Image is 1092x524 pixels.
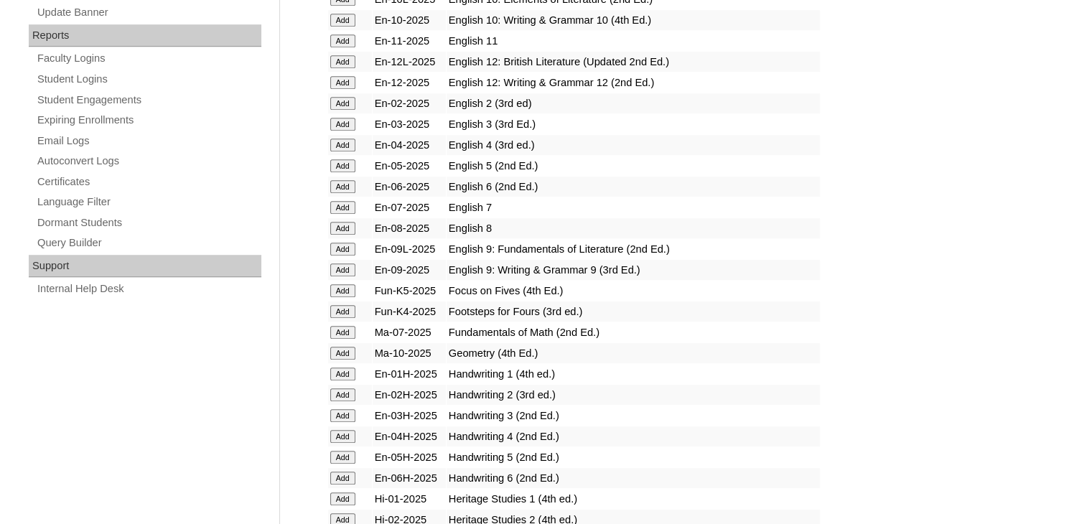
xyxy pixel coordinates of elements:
[373,364,446,384] td: En-01H-2025
[447,156,820,176] td: English 5 (2nd Ed.)
[330,222,355,235] input: Add
[447,218,820,238] td: English 8
[447,468,820,488] td: Handwriting 6 (2nd Ed.)
[447,406,820,426] td: Handwriting 3 (2nd Ed.)
[330,55,355,68] input: Add
[373,177,446,197] td: En-06-2025
[373,52,446,72] td: En-12L-2025
[447,489,820,509] td: Heritage Studies 1 (4th ed.)
[330,34,355,47] input: Add
[447,72,820,93] td: English 12: Writing & Grammar 12 (2nd Ed.)
[330,159,355,172] input: Add
[373,281,446,301] td: Fun-K5-2025
[36,193,261,211] a: Language Filter
[330,118,355,131] input: Add
[373,135,446,155] td: En-04-2025
[330,180,355,193] input: Add
[447,114,820,134] td: English 3 (3rd Ed.)
[330,430,355,443] input: Add
[36,70,261,88] a: Student Logins
[447,301,820,322] td: Footsteps for Fours (3rd ed.)
[330,388,355,401] input: Add
[447,426,820,446] td: Handwriting 4 (2nd Ed.)
[36,91,261,109] a: Student Engagements
[373,114,446,134] td: En-03-2025
[373,406,446,426] td: En-03H-2025
[373,10,446,30] td: En-10-2025
[373,468,446,488] td: En-06H-2025
[447,364,820,384] td: Handwriting 1 (4th ed.)
[330,284,355,297] input: Add
[330,326,355,339] input: Add
[373,426,446,446] td: En-04H-2025
[373,447,446,467] td: En-05H-2025
[330,76,355,89] input: Add
[373,260,446,280] td: En-09-2025
[447,343,820,363] td: Geometry (4th Ed.)
[29,255,261,278] div: Support
[373,385,446,405] td: En-02H-2025
[36,4,261,22] a: Update Banner
[330,243,355,256] input: Add
[36,173,261,191] a: Certificates
[330,305,355,318] input: Add
[373,156,446,176] td: En-05-2025
[36,111,261,129] a: Expiring Enrollments
[330,263,355,276] input: Add
[447,177,820,197] td: English 6 (2nd Ed.)
[36,50,261,67] a: Faculty Logins
[330,139,355,151] input: Add
[373,31,446,51] td: En-11-2025
[330,492,355,505] input: Add
[330,409,355,422] input: Add
[36,152,261,170] a: Autoconvert Logs
[447,281,820,301] td: Focus on Fives (4th Ed.)
[36,132,261,150] a: Email Logs
[373,301,446,322] td: Fun-K4-2025
[330,472,355,485] input: Add
[373,343,446,363] td: Ma-10-2025
[373,72,446,93] td: En-12-2025
[373,239,446,259] td: En-09L-2025
[330,368,355,380] input: Add
[447,322,820,342] td: Fundamentals of Math (2nd Ed.)
[29,24,261,47] div: Reports
[447,260,820,280] td: English 9: Writing & Grammar 9 (3rd Ed.)
[447,447,820,467] td: Handwriting 5 (2nd Ed.)
[373,489,446,509] td: Hi-01-2025
[447,52,820,72] td: English 12: British Literature (Updated 2nd Ed.)
[447,197,820,217] td: English 7
[373,218,446,238] td: En-08-2025
[330,201,355,214] input: Add
[373,197,446,217] td: En-07-2025
[447,93,820,113] td: English 2 (3rd ed)
[36,280,261,298] a: Internal Help Desk
[373,322,446,342] td: Ma-07-2025
[36,214,261,232] a: Dormant Students
[447,239,820,259] td: English 9: Fundamentals of Literature (2nd Ed.)
[447,31,820,51] td: English 11
[330,347,355,360] input: Add
[447,135,820,155] td: English 4 (3rd ed.)
[330,14,355,27] input: Add
[36,234,261,252] a: Query Builder
[373,93,446,113] td: En-02-2025
[447,10,820,30] td: English 10: Writing & Grammar 10 (4th Ed.)
[330,451,355,464] input: Add
[447,385,820,405] td: Handwriting 2 (3rd ed.)
[330,97,355,110] input: Add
